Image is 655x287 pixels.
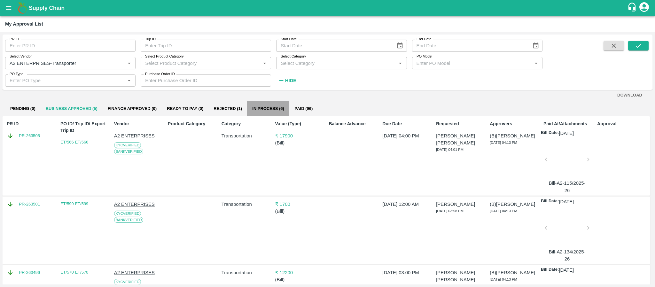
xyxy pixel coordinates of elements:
p: Transportation [222,201,273,208]
button: Open [125,59,133,67]
span: Bank Verified [114,217,144,223]
button: Finance Approved (0) [103,101,162,116]
p: Paid At/Attachments [543,120,595,127]
input: Enter Trip ID [141,40,271,52]
p: [DATE] [559,198,574,205]
span: [DATE] 03:58 PM [436,209,464,213]
label: End Date [417,37,431,42]
p: ( Bill ) [275,276,326,283]
p: PO ID/ Trip ID/ Export Trip ID [60,120,112,134]
label: PO Model [417,54,433,59]
p: Product Category [168,120,219,127]
p: ₹ 17900 [275,132,326,139]
span: [DATE] 04:01 PM [436,148,464,151]
a: PR-263496 [19,269,40,276]
a: PR-263501 [19,201,40,207]
strong: Hide [285,78,296,83]
input: End Date [412,40,527,52]
button: Paid (96) [289,101,318,116]
p: [DATE] 03:00 PM [382,269,433,276]
p: (B) [PERSON_NAME] [490,201,541,208]
input: Select Category [278,59,394,67]
button: DOWNLOAD [615,90,645,101]
p: Approval [597,120,648,127]
button: Business Approved (5) [41,101,103,116]
p: ( Bill ) [275,139,326,146]
p: [PERSON_NAME] [PERSON_NAME] [436,132,487,147]
button: Open [396,59,404,67]
a: ET/566 ET/566 [60,140,88,144]
label: Trip ID [145,37,156,42]
input: Select Product Category [143,59,259,67]
p: A2 ENTERPRISES [114,201,165,208]
p: A2 ENTERPRISES [114,269,165,276]
div: account of current user [638,1,650,15]
button: Choose date [394,40,406,52]
p: [PERSON_NAME] [PERSON_NAME] [436,269,487,283]
span: KYC Verified [114,279,141,285]
a: PR-263505 [19,133,40,139]
p: [DATE] [559,267,574,274]
span: KYC Verified [114,211,141,216]
p: PR ID [7,120,58,127]
input: Start Date [276,40,391,52]
label: Start Date [281,37,297,42]
label: PR ID [10,37,19,42]
div: customer-support [627,2,638,14]
label: Purchase Order ID [145,72,175,77]
p: Bill Date: [541,267,559,274]
button: open drawer [1,1,16,15]
p: Value (Type) [275,120,326,127]
a: ET/570 ET/570 [60,270,88,275]
label: PO Type [10,72,23,77]
p: Bill Date: [541,130,559,137]
p: ( Bill ) [275,208,326,215]
button: Open [532,59,540,67]
p: Bill-A2-115/2025-26 [549,180,586,194]
a: ET/599 ET/599 [60,201,88,206]
button: Open [125,76,133,85]
p: ₹ 12200 [275,269,326,276]
input: Select Vendors [7,59,115,67]
button: Open [261,59,269,67]
p: Balance Advance [329,120,380,127]
p: Vendor [114,120,165,127]
input: Enter Purchase Order ID [141,74,271,87]
p: Bill-A2-134/2025-26 [549,248,586,263]
span: [DATE] 04:13 PM [490,209,517,213]
span: KYC Verified [114,142,141,148]
label: Select Category [281,54,306,59]
p: [DATE] [559,130,574,137]
p: (B) [PERSON_NAME] [490,269,541,276]
button: Choose date [530,40,542,52]
img: logo [16,2,29,14]
p: Approvers [490,120,541,127]
p: (B) [PERSON_NAME] [490,132,541,139]
p: Requested [436,120,487,127]
button: Hide [276,75,298,86]
p: ₹ 1700 [275,201,326,208]
p: Transportation [222,132,273,139]
input: Enter PO Model [414,59,530,67]
b: Supply Chain [29,5,65,11]
span: [DATE] 04:13 PM [490,141,517,144]
p: A2 ENTERPRISES [114,132,165,139]
label: Select Product Category [145,54,184,59]
input: Enter PR ID [5,40,136,52]
div: My Approval List [5,20,43,28]
button: In Process (6) [247,101,289,116]
a: Supply Chain [29,4,627,12]
p: [DATE] 12:00 AM [382,201,433,208]
input: Enter PO Type [7,76,123,85]
button: Ready To Pay (0) [162,101,208,116]
span: Bank Verified [114,149,144,154]
p: [DATE] 04:00 PM [382,132,433,139]
p: Transportation [222,269,273,276]
button: Pending (0) [5,101,41,116]
p: Due Date [382,120,433,127]
p: Category [222,120,273,127]
span: [DATE] 04:13 PM [490,277,517,281]
p: [PERSON_NAME] [436,201,487,208]
button: Rejected (1) [208,101,247,116]
p: Bill Date: [541,198,559,205]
